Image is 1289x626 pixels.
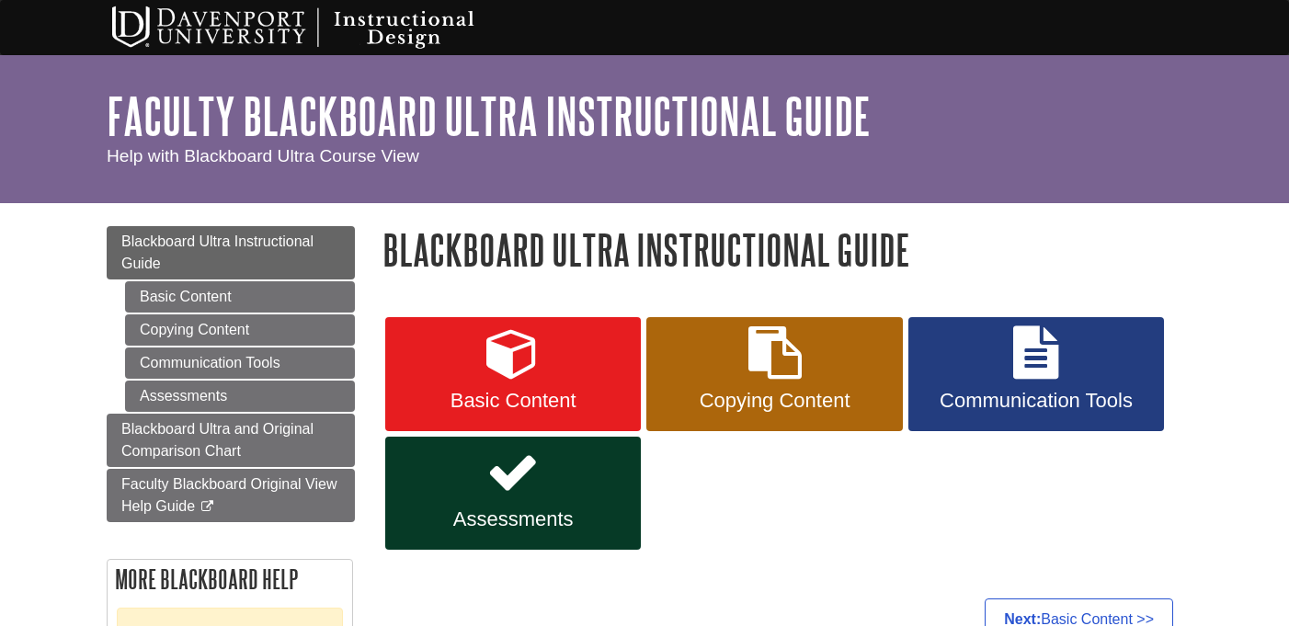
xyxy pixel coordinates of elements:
i: This link opens in a new window [200,501,215,513]
a: Faculty Blackboard Original View Help Guide [107,469,355,522]
span: Assessments [399,507,627,531]
a: Basic Content [385,317,641,431]
span: Copying Content [660,389,888,413]
h2: More Blackboard Help [108,560,352,598]
a: Copying Content [646,317,902,431]
span: Communication Tools [922,389,1150,413]
a: Blackboard Ultra Instructional Guide [107,226,355,279]
a: Communication Tools [125,347,355,379]
a: Blackboard Ultra and Original Comparison Chart [107,414,355,467]
span: Faculty Blackboard Original View Help Guide [121,476,337,514]
h1: Blackboard Ultra Instructional Guide [382,226,1182,273]
span: Basic Content [399,389,627,413]
a: Assessments [385,437,641,551]
span: Blackboard Ultra Instructional Guide [121,233,314,271]
a: Faculty Blackboard Ultra Instructional Guide [107,87,871,144]
span: Blackboard Ultra and Original Comparison Chart [121,421,314,459]
a: Basic Content [125,281,355,313]
img: Davenport University Instructional Design [97,5,539,51]
a: Communication Tools [908,317,1164,431]
a: Copying Content [125,314,355,346]
a: Assessments [125,381,355,412]
span: Help with Blackboard Ultra Course View [107,146,419,165]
